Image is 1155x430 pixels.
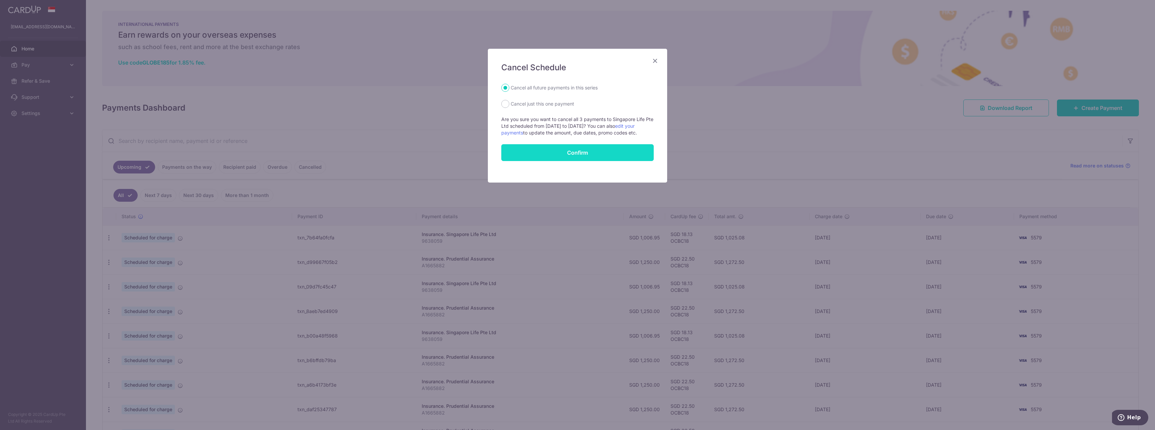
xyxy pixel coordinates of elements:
button: Confirm [501,144,654,161]
label: Cancel all future payments in this series [511,84,598,92]
h5: Cancel Schedule [501,62,654,73]
p: Are you sure you want to cancel all 3 payments to Singapore Life Pte Ltd scheduled from [DATE] to... [501,116,654,136]
label: Cancel just this one payment [511,100,574,108]
iframe: Opens a widget where you can find more information [1112,410,1148,427]
button: Close [651,57,659,65]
